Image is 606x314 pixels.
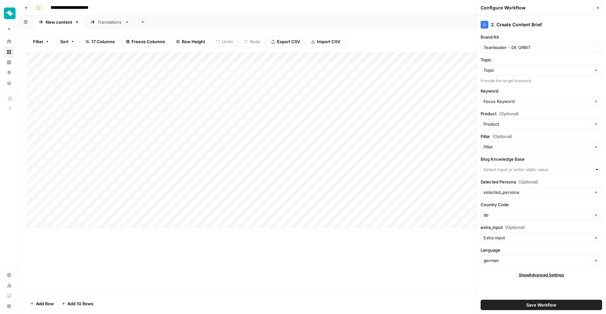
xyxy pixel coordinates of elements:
input: selected_persona [484,189,590,195]
label: Country Code [481,201,602,208]
a: Your Data [4,78,14,88]
a: Browse [4,47,14,57]
label: Pillar [481,133,602,140]
button: Filter [29,36,53,47]
button: Add Row [26,298,58,309]
input: Focus Keyword [484,98,590,105]
label: Topic [481,57,602,63]
span: Import CSV [317,38,340,45]
a: Translations [85,16,135,29]
span: Save Workflow [526,302,556,308]
span: (Optional) [505,224,525,231]
button: Workspace: Teamleader [4,5,14,21]
span: Filter [33,38,43,45]
button: Export CSV [267,36,304,47]
span: Export CSV [277,38,300,45]
button: Redo [240,36,264,47]
input: Teamleader - DE ORBIT [484,44,590,51]
label: Selected Persona [481,179,602,185]
span: Add Row [36,300,54,307]
span: Freeze Columns [132,38,165,45]
div: Translations [98,19,122,25]
span: Undo [222,38,233,45]
input: de [484,212,590,218]
input: Select input or enter static value [484,166,592,173]
label: Brand Kit [481,34,602,40]
label: extra_input [481,224,602,231]
span: Sort [60,38,69,45]
span: 17 Columns [91,38,115,45]
a: Settings [4,270,14,280]
span: Redo [250,38,260,45]
input: german [484,257,590,264]
button: 17 Columns [81,36,119,47]
a: New content [33,16,85,29]
img: Teamleader Logo [4,7,16,19]
label: Keyword [481,88,602,94]
input: Topic [484,67,590,73]
a: Opportunities [4,68,14,78]
button: Import CSV [307,36,344,47]
label: Language [481,247,602,253]
button: Help + Support [4,301,14,311]
span: (Optional) [519,179,538,185]
button: Row Height [172,36,209,47]
div: 2. Create Content Brief [481,21,602,29]
button: Add 10 Rows [58,298,97,309]
input: Product [484,121,590,127]
span: Show Advanced Settings [519,272,564,278]
button: Freeze Columns [122,36,169,47]
label: Blog Knowledge Base [481,156,602,162]
label: Product [481,110,602,117]
span: Add 10 Rows [67,300,93,307]
div: Provide the target keyword [481,78,602,84]
a: Insights [4,57,14,68]
input: Pillar [484,144,590,150]
span: Row Height [182,38,205,45]
div: New content [46,19,72,25]
span: (Optional) [493,133,512,140]
span: (Optional) [499,110,519,117]
a: Usage [4,280,14,291]
a: Home [4,36,14,47]
a: Learning Hub [4,291,14,301]
button: Undo [212,36,237,47]
button: Sort [56,36,79,47]
button: Save Workflow [481,300,602,310]
input: Extra input [484,234,590,241]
